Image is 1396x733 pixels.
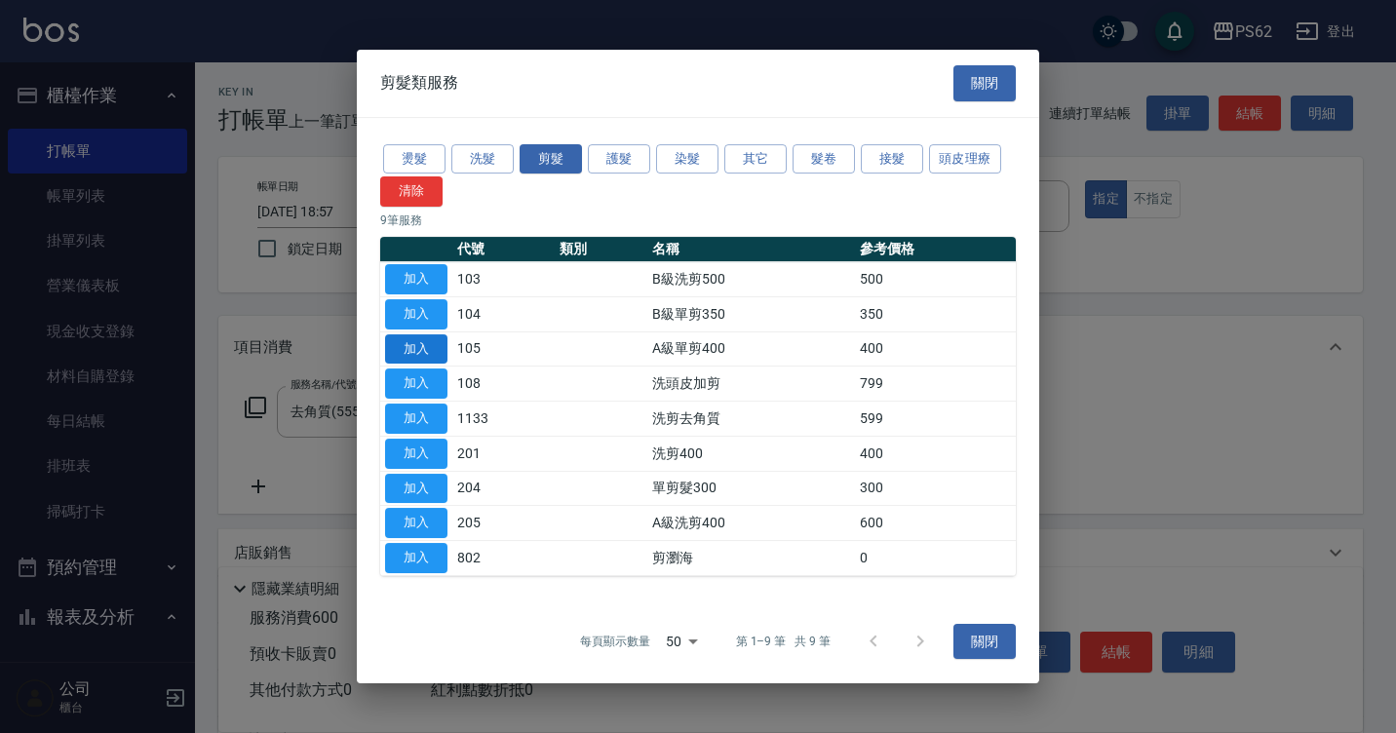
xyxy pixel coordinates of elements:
[385,508,447,538] button: 加入
[385,264,447,294] button: 加入
[380,73,458,93] span: 剪髮類服務
[588,144,650,174] button: 護髮
[647,366,855,402] td: 洗頭皮加剪
[580,633,650,650] p: 每頁顯示數量
[385,299,447,329] button: 加入
[647,331,855,366] td: A級單剪400
[385,474,447,504] button: 加入
[647,402,855,437] td: 洗剪去角質
[647,237,855,262] th: 名稱
[861,144,923,174] button: 接髮
[793,144,855,174] button: 髮卷
[647,471,855,506] td: 單剪髮300
[383,144,446,174] button: 燙髮
[385,404,447,434] button: 加入
[451,144,514,174] button: 洗髮
[855,471,1016,506] td: 300
[647,296,855,331] td: B級單剪350
[380,212,1016,229] p: 9 筆服務
[724,144,787,174] button: 其它
[452,237,555,262] th: 代號
[855,331,1016,366] td: 400
[647,506,855,541] td: A級洗剪400
[380,176,443,207] button: 清除
[520,144,582,174] button: 剪髮
[855,296,1016,331] td: 350
[452,331,555,366] td: 105
[855,262,1016,297] td: 500
[452,471,555,506] td: 204
[855,436,1016,471] td: 400
[953,624,1016,660] button: 關閉
[658,615,705,668] div: 50
[385,334,447,365] button: 加入
[452,366,555,402] td: 108
[855,366,1016,402] td: 799
[647,262,855,297] td: B級洗剪500
[452,436,555,471] td: 201
[385,439,447,469] button: 加入
[385,368,447,399] button: 加入
[647,436,855,471] td: 洗剪400
[452,506,555,541] td: 205
[855,402,1016,437] td: 599
[452,402,555,437] td: 1133
[953,65,1016,101] button: 關閉
[452,296,555,331] td: 104
[385,543,447,573] button: 加入
[647,541,855,576] td: 剪瀏海
[855,506,1016,541] td: 600
[452,541,555,576] td: 802
[855,237,1016,262] th: 參考價格
[929,144,1001,174] button: 頭皮理療
[656,144,718,174] button: 染髮
[555,237,647,262] th: 類別
[736,633,831,650] p: 第 1–9 筆 共 9 筆
[855,541,1016,576] td: 0
[452,262,555,297] td: 103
